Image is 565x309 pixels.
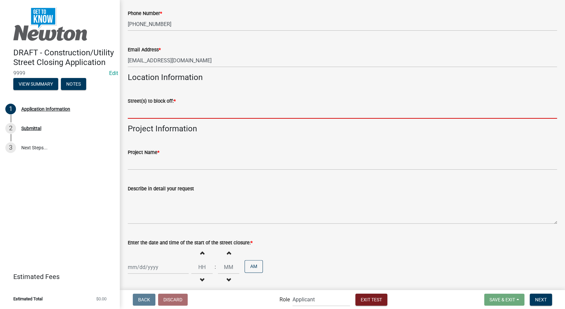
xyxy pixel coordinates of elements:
wm-modal-confirm: Notes [61,82,86,87]
button: Next [530,294,552,306]
span: 9999 [13,70,106,76]
h4: Project Information [128,124,557,134]
span: Next [535,297,547,302]
label: Project Name [128,150,159,155]
h4: Location Information [128,73,557,82]
span: Estimated Total [13,297,43,301]
input: Minutes [218,260,239,274]
label: Role [280,297,290,302]
a: Estimated Fees [5,270,109,283]
label: Street(s) to block off: [128,99,176,104]
div: : [213,263,218,271]
input: Hours [191,260,213,274]
div: Application Information [21,107,70,111]
div: 2 [5,123,16,134]
span: Exit Test [361,297,382,302]
a: Edit [109,70,118,76]
label: Describe in detail your request [128,187,194,191]
span: Save & Exit [489,297,515,302]
h4: DRAFT - Construction/Utility Street Closing Application [13,48,114,67]
wm-modal-confirm: Summary [13,82,58,87]
button: Discard [158,294,188,306]
div: 1 [5,104,16,114]
button: Exit Test [355,294,387,306]
button: Notes [61,78,86,90]
button: AM [245,260,263,273]
label: Email Address [128,48,161,52]
div: 3 [5,142,16,153]
div: Submittal [21,126,41,131]
input: mm/dd/yyyy [128,260,189,274]
span: $0.00 [96,297,106,301]
button: View Summary [13,78,58,90]
button: Save & Exit [484,294,524,306]
label: Enter the date and time of the start of the street closure: [128,241,253,245]
img: City of Newton, Iowa [13,7,87,41]
span: Back [138,297,150,302]
label: Phone Number [128,11,162,16]
button: Back [133,294,155,306]
wm-modal-confirm: Edit Application Number [109,70,118,76]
